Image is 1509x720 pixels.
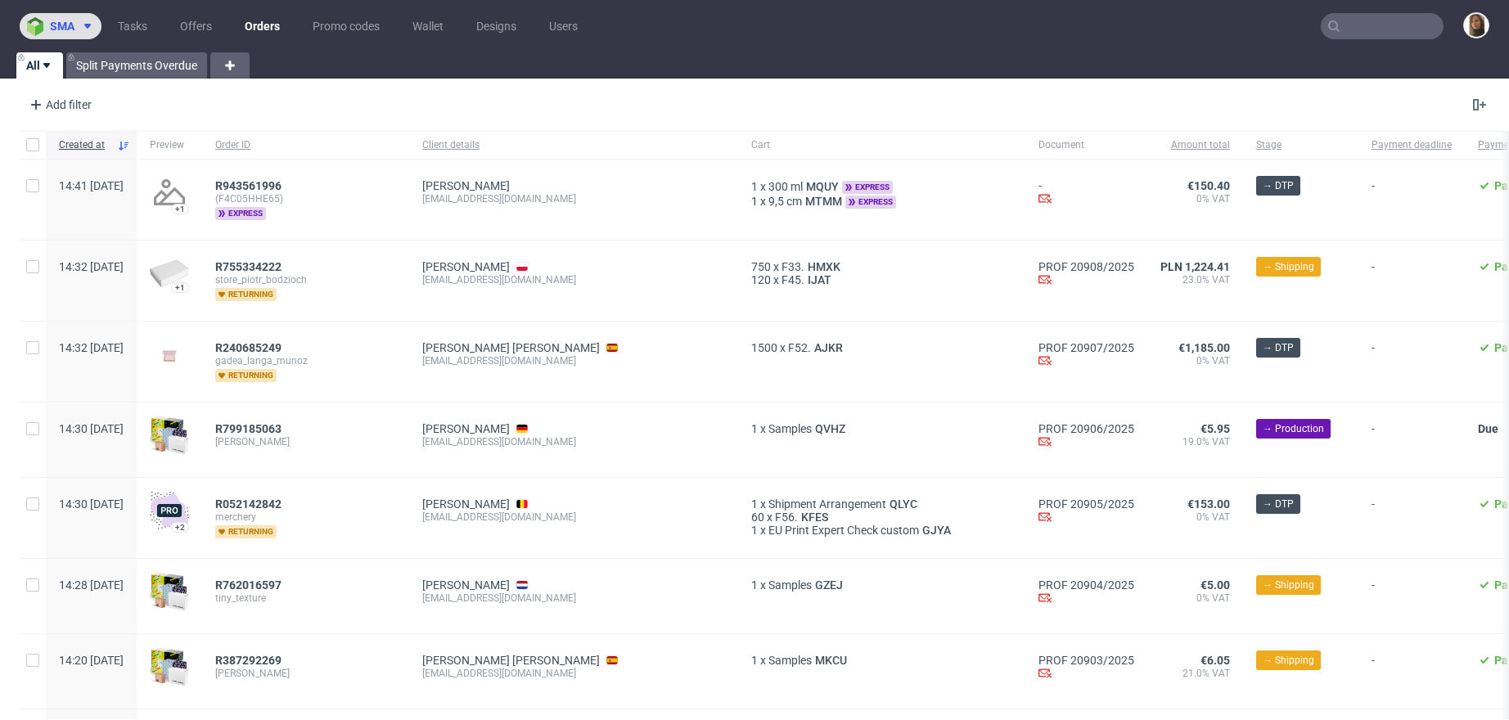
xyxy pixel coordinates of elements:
button: sma [20,13,101,39]
img: sample-icon.16e107be6ad460a3e330.png [150,416,189,455]
a: Split Payments Overdue [66,52,207,79]
a: HMXK [804,260,844,273]
div: x [751,524,1012,537]
div: [EMAIL_ADDRESS][DOMAIN_NAME] [422,511,725,524]
a: [PERSON_NAME] [PERSON_NAME] [422,341,600,354]
a: [PERSON_NAME] [422,497,510,511]
span: 1 [751,497,758,511]
span: express [215,207,266,220]
span: QVHZ [812,422,849,435]
span: 21.0% VAT [1160,667,1230,680]
span: - [1372,497,1452,538]
span: 300 ml [768,180,803,193]
span: EU Print Expert Check custom [768,524,919,537]
span: F52. [788,341,811,354]
span: 1 [751,524,758,537]
span: Payment deadline [1372,138,1452,152]
span: 60 [751,511,764,524]
span: - [1372,422,1452,457]
a: Orders [235,13,290,39]
div: +1 [175,283,185,292]
span: - [1372,654,1452,689]
a: R052142842 [215,497,285,511]
span: R762016597 [215,578,282,592]
div: Add filter [23,92,95,118]
span: [PERSON_NAME] [215,667,396,680]
a: Promo codes [303,13,390,39]
a: MTMM [802,195,845,208]
a: [PERSON_NAME] [PERSON_NAME] [422,654,600,667]
img: pro-icon.017ec5509f39f3e742e3.png [150,491,189,530]
span: €5.95 [1200,422,1230,435]
span: Client details [422,138,725,152]
span: Cart [751,138,1012,152]
span: → Shipping [1263,653,1314,668]
a: Offers [170,13,222,39]
a: [PERSON_NAME] [422,260,510,273]
a: Wallet [403,13,453,39]
span: 120 [751,273,771,286]
a: R755334222 [215,260,285,273]
span: €5.00 [1200,578,1230,592]
span: MQUY [803,180,842,193]
div: x [751,341,1012,354]
span: Order ID [215,138,396,152]
span: store_piotr_bodzioch [215,273,396,286]
span: R387292269 [215,654,282,667]
span: merchery [215,511,396,524]
div: x [751,273,1012,286]
div: [EMAIL_ADDRESS][DOMAIN_NAME] [422,667,725,680]
span: MKCU [812,654,850,667]
div: +2 [175,523,185,532]
span: Samples [768,422,812,435]
span: sma [50,20,74,32]
img: sample-icon.16e107be6ad460a3e330.png [150,647,189,686]
img: version_two_editor_design.png [150,344,189,366]
span: Due [1478,422,1498,435]
div: [EMAIL_ADDRESS][DOMAIN_NAME] [422,354,725,367]
span: €1,185.00 [1178,341,1230,354]
span: → DTP [1263,340,1294,355]
span: returning [215,369,277,382]
a: KFES [798,511,831,524]
img: no_design.png [150,173,189,212]
span: 0% VAT [1160,592,1230,605]
div: x [751,511,1012,524]
a: R387292269 [215,654,285,667]
div: - [1038,179,1134,208]
a: GZEJ [812,578,846,592]
span: R799185063 [215,422,282,435]
span: Document [1038,138,1134,152]
a: [PERSON_NAME] [422,422,510,435]
span: (F4C05HHE65) [215,192,396,205]
span: [PERSON_NAME] [215,435,396,448]
div: [EMAIL_ADDRESS][DOMAIN_NAME] [422,273,725,286]
span: 1 [751,180,758,193]
span: F56. [775,511,798,524]
span: 9,5 cm [768,195,802,208]
div: [EMAIL_ADDRESS][DOMAIN_NAME] [422,192,725,205]
img: Angelina Marć [1465,14,1488,37]
a: QLYC [886,497,921,511]
div: x [751,654,1012,667]
div: x [751,422,1012,435]
div: x [751,578,1012,592]
span: 1 [751,422,758,435]
span: - [1372,179,1452,220]
span: 0% VAT [1160,354,1230,367]
a: PROF 20903/2025 [1038,654,1134,667]
a: R799185063 [215,422,285,435]
img: sample-icon.16e107be6ad460a3e330.png [150,572,189,611]
span: 1 [751,654,758,667]
span: 14:20 [DATE] [59,654,124,667]
span: R755334222 [215,260,282,273]
a: IJAT [804,273,835,286]
a: AJKR [811,341,846,354]
span: 1 [751,195,758,208]
a: PROF 20905/2025 [1038,497,1134,511]
a: PROF 20908/2025 [1038,260,1134,273]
